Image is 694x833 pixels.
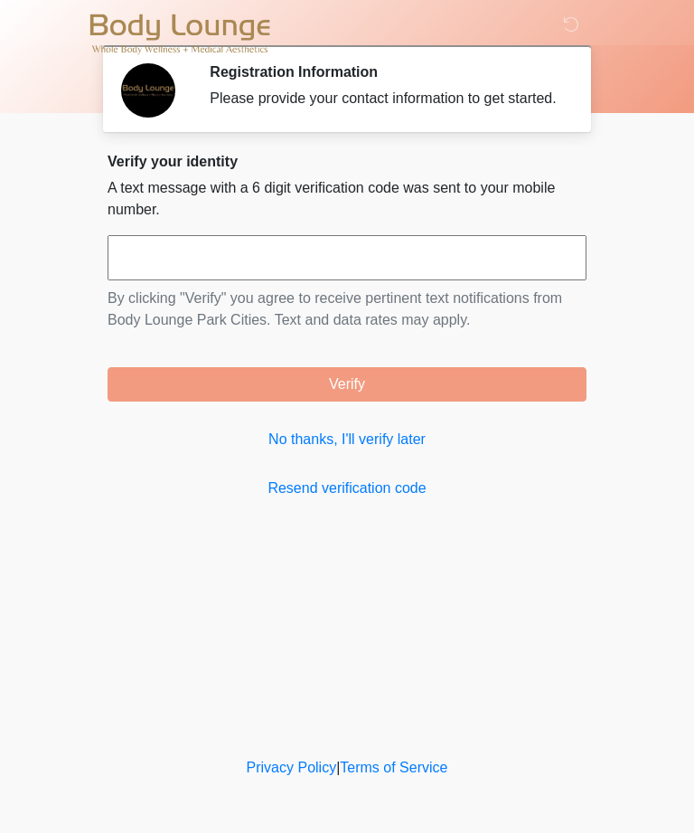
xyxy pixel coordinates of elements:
[108,288,586,331] p: By clicking "Verify" you agree to receive pertinent text notifications from Body Lounge Park Citi...
[210,88,559,109] div: Please provide your contact information to get started.
[247,760,337,775] a: Privacy Policy
[121,63,175,118] img: Agent Avatar
[210,63,559,80] h2: Registration Information
[336,760,340,775] a: |
[89,14,270,55] img: Body Lounge Park Cities Logo
[108,429,586,450] a: No thanks, I'll verify later
[108,478,586,499] a: Resend verification code
[108,153,586,170] h2: Verify your identity
[108,367,586,402] button: Verify
[340,760,447,775] a: Terms of Service
[108,177,586,221] p: A text message with a 6 digit verification code was sent to your mobile number.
